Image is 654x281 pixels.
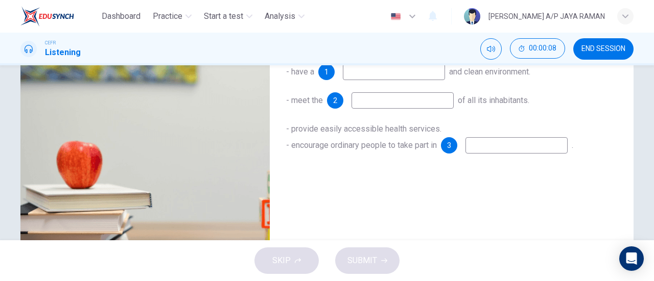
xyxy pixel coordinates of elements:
span: END SESSION [581,45,625,53]
span: 1 [324,68,329,75]
span: Practice [153,10,182,22]
span: and clean environment. [449,67,530,76]
span: - meet the [286,95,323,105]
span: Dashboard [102,10,141,22]
span: Start a test [204,10,243,22]
div: Mute [480,38,502,60]
button: Start a test [200,7,256,25]
button: 00:00:08 [510,38,565,59]
h1: Listening [45,46,81,59]
span: 00:00:08 [529,44,556,53]
span: . [572,140,573,150]
span: - have a [286,67,314,76]
button: Dashboard [98,7,145,25]
div: Open Intercom Messenger [619,246,644,271]
img: EduSynch logo [20,6,74,27]
span: Analysis [265,10,295,22]
img: Profile picture [464,8,480,24]
a: EduSynch logo [20,6,98,27]
button: END SESSION [573,38,634,60]
div: Hide [510,38,565,60]
span: 3 [447,142,451,149]
div: [PERSON_NAME] A/P JAYA RAMAN [488,10,605,22]
span: 2 [333,97,337,104]
span: CEFR [45,39,56,46]
span: of all its inhabitants. [458,95,529,105]
span: - provide easily accessible health services. - encourage ordinary people to take part in [286,124,441,150]
button: Practice [149,7,196,25]
img: en [389,13,402,20]
button: Analysis [261,7,309,25]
